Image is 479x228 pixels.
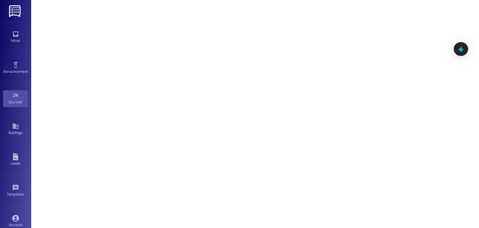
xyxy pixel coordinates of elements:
[3,182,28,199] a: Templates •
[3,121,28,138] a: Buildings
[3,29,28,46] a: Inbox
[24,191,25,196] span: •
[3,90,28,107] a: Site Visit •
[9,5,22,17] img: ResiDesk Logo
[22,99,23,103] span: •
[3,151,28,168] a: Leads
[28,68,29,73] span: •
